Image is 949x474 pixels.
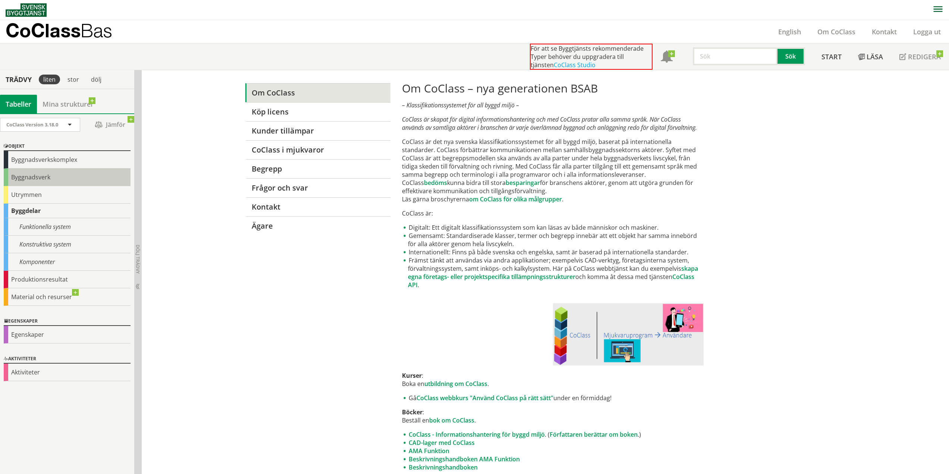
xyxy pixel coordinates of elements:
a: Logga ut [905,27,949,36]
a: Kontakt [864,27,905,36]
em: – Klassifikationssystemet för all byggd miljö – [402,101,519,109]
a: Frågor och svar [245,178,390,197]
strong: Böcker [402,408,422,416]
div: Utrymmen [4,186,131,204]
div: Material och resurser [4,288,131,306]
li: Främst tänkt att användas via andra applikationer; exempelvis CAD-verktyg, företagsinterna system... [402,256,704,289]
a: Kontakt [245,197,390,216]
a: Läsa [850,44,891,70]
li: . ( .) [402,430,704,439]
a: Ägare [245,216,390,235]
a: besparingar [506,179,540,187]
p: : Beställ en . [402,408,704,424]
h1: Om CoClass – nya generationen BSAB [402,82,704,95]
div: liten [39,75,60,84]
a: CoClass webbkurs "Använd CoClass på rätt sätt" [417,394,553,402]
a: AMA Funktion [409,447,449,455]
a: Om CoClass [809,27,864,36]
p: CoClass är: [402,209,704,217]
div: Egenskaper [4,326,131,343]
strong: Kurser [402,371,422,380]
img: Svensk Byggtjänst [6,3,47,17]
a: CAD-lager med CoClass [409,439,475,447]
a: Läs mer om CoClass i mjukvaror [553,303,704,365]
div: Egenskaper [4,317,131,326]
a: Kunder tillämpar [245,121,390,140]
div: stor [63,75,84,84]
span: Notifikationer [661,51,673,63]
em: CoClass är skapat för digital informationshantering och med CoClass pratar alla samma språk. När ... [402,115,697,132]
a: Begrepp [245,159,390,178]
input: Sök [693,47,777,65]
a: Redigera [891,44,949,70]
div: dölj [87,75,106,84]
span: CoClass Version 3.18.0 [6,121,58,128]
span: Dölj trädvy [135,245,141,274]
li: Gå under en förmiddag! [402,394,704,402]
div: Funktionella system [4,218,131,236]
a: CoClass Studio [554,61,596,69]
a: bedöms [424,179,447,187]
div: Produktionsresultat [4,271,131,288]
a: Köp licens [245,102,390,121]
div: Byggnadsverkskomplex [4,151,131,169]
a: CoClass - Informationshantering för byggd miljö [409,430,545,439]
span: Start [821,52,842,61]
a: English [770,27,809,36]
li: Digitalt: Ett digitalt klassifikationssystem som kan läsas av både människor och maskiner. [402,223,704,232]
div: Byggnadsverk [4,169,131,186]
a: bok om CoClass [429,416,474,424]
li: Internationellt: Finns på både svenska och engelska, samt är baserad på internationella standarder. [402,248,704,256]
a: Start [813,44,850,70]
img: CoClasslegohink-mjukvara-anvndare.JPG [553,303,704,365]
a: Beskrivningshandboken [409,463,478,471]
p: CoClass är det nya svenska klassifikationssystemet för all byggd miljö, baserat på internationell... [402,138,704,203]
div: Aktiviteter [4,364,131,381]
a: om CoClass för olika målgrupper [469,195,562,203]
li: Gemensamt: Standardiserade klasser, termer och begrepp innebär att ett objekt har samma innebörd ... [402,232,704,248]
p: CoClass [6,26,112,35]
a: CoClass API [408,273,694,289]
a: utbildning om CoClass [424,380,487,388]
div: Aktiviteter [4,355,131,364]
span: Läsa [867,52,883,61]
a: Om CoClass [245,83,390,102]
a: CoClassBas [6,20,128,43]
div: Komponenter [4,253,131,271]
span: Jämför [88,118,132,131]
span: Bas [81,19,112,41]
a: CoClass i mjukvaror [245,140,390,159]
a: Beskrivningshandboken AMA Funktion [409,455,520,463]
div: Trädvy [1,75,36,84]
a: Författaren berättar om boken [550,430,638,439]
span: Redigera [908,52,941,61]
div: Konstruktiva system [4,236,131,253]
div: Byggdelar [4,204,131,218]
div: För att se Byggtjänsts rekommenderade Typer behöver du uppgradera till tjänsten [530,44,653,70]
a: Mina strukturer [37,95,99,113]
a: skapa egna företags- eller projektspecifika tillämpningsstrukturer [408,264,698,281]
div: Objekt [4,142,131,151]
button: Sök [777,47,805,65]
p: : Boka en . [402,371,704,388]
